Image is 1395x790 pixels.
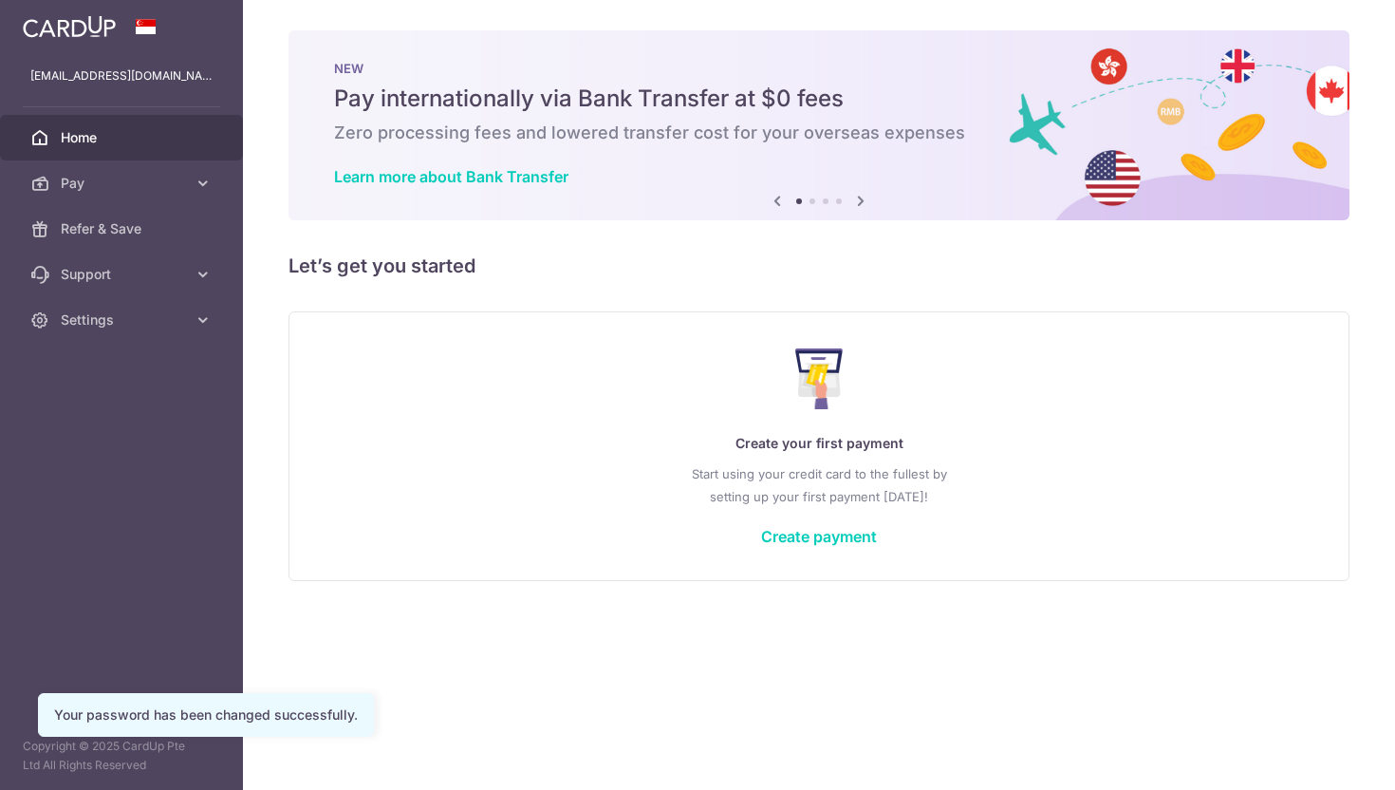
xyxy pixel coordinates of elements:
a: Create payment [761,527,877,546]
p: [EMAIL_ADDRESS][DOMAIN_NAME] [30,66,213,85]
h5: Pay internationally via Bank Transfer at $0 fees [334,84,1304,114]
span: Pay [61,174,186,193]
a: Learn more about Bank Transfer [334,167,568,186]
p: Start using your credit card to the fullest by setting up your first payment [DATE]! [327,462,1311,508]
h5: Let’s get you started [288,251,1349,281]
p: Create your first payment [327,432,1311,455]
img: Bank transfer banner [288,30,1349,220]
span: Support [61,265,186,284]
span: Home [61,128,186,147]
img: CardUp [23,15,116,38]
p: NEW [334,61,1304,76]
span: Settings [61,310,186,329]
img: Make Payment [795,348,844,409]
span: Refer & Save [61,219,186,238]
h6: Zero processing fees and lowered transfer cost for your overseas expenses [334,122,1304,144]
div: Your password has been changed successfully. [54,705,358,724]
